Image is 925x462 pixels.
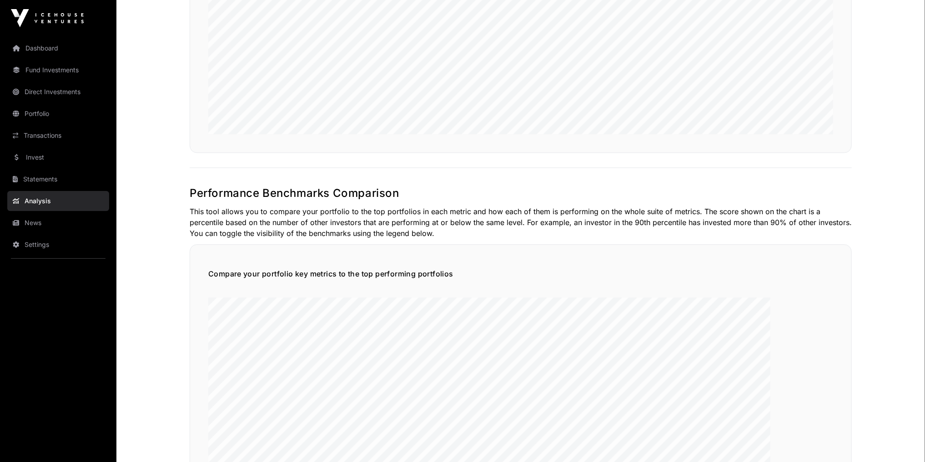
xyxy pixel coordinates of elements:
[7,147,109,167] a: Invest
[7,82,109,102] a: Direct Investments
[11,9,84,27] img: Icehouse Ventures Logo
[7,213,109,233] a: News
[190,206,852,239] p: This tool allows you to compare your portfolio to the top portfolios in each metric and how each ...
[7,38,109,58] a: Dashboard
[7,126,109,146] a: Transactions
[208,268,833,279] h5: Compare your portfolio key metrics to the top performing portfolios
[190,186,852,201] h2: Performance Benchmarks Comparison
[880,418,925,462] iframe: Chat Widget
[7,191,109,211] a: Analysis
[7,104,109,124] a: Portfolio
[7,169,109,189] a: Statements
[7,235,109,255] a: Settings
[7,60,109,80] a: Fund Investments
